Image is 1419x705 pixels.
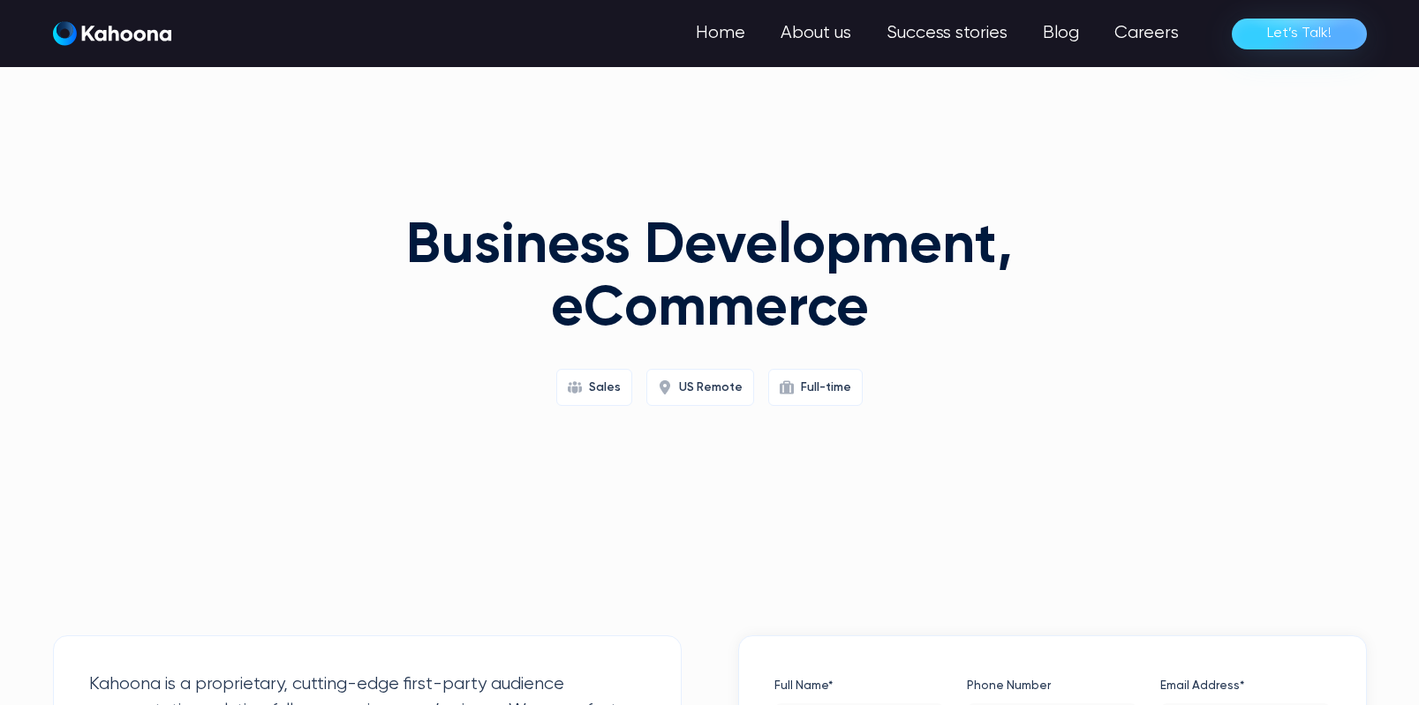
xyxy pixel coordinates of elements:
[774,671,945,700] label: Full Name*
[1160,671,1331,700] label: Email Address*
[53,21,171,46] img: Kahoona logo white
[801,373,851,401] div: Full-time
[371,216,1049,341] h1: Business Development, eCommerce
[763,16,869,51] a: About us
[1025,16,1097,51] a: Blog
[967,671,1137,700] label: Phone Number
[53,21,171,47] a: home
[678,16,763,51] a: Home
[1097,16,1196,51] a: Careers
[589,373,621,401] div: Sales
[869,16,1025,51] a: Success stories
[1267,19,1332,48] div: Let’s Talk!
[679,373,743,401] div: US Remote
[1232,19,1367,49] a: Let’s Talk!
